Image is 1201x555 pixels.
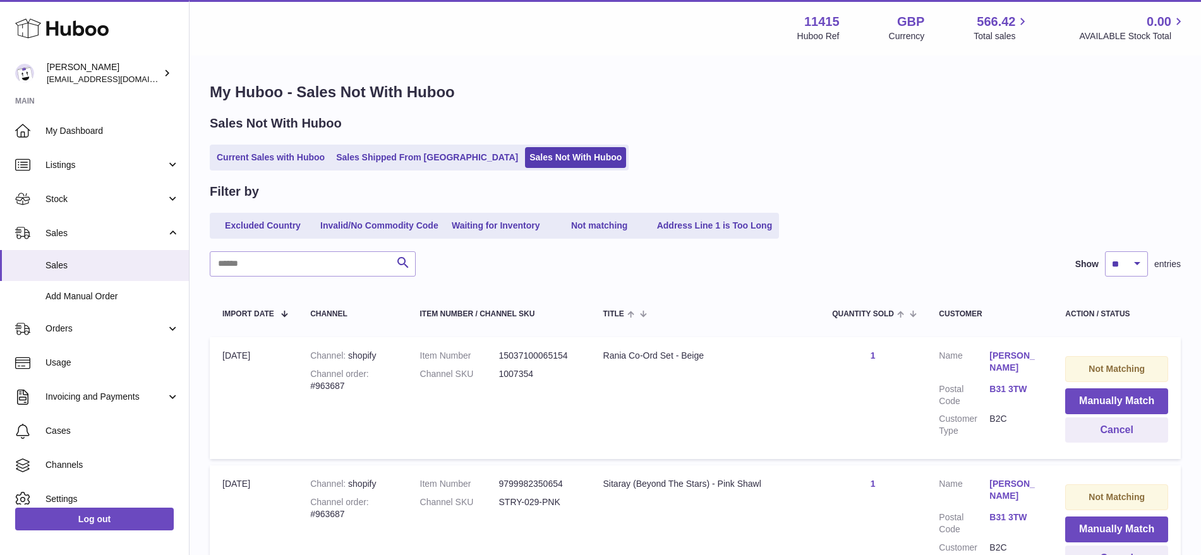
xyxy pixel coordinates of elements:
span: Import date [222,310,274,318]
span: My Dashboard [45,125,179,137]
a: Sales Not With Huboo [525,147,626,168]
strong: Not Matching [1089,492,1145,502]
div: Huboo Ref [797,30,840,42]
span: Settings [45,493,179,505]
strong: Channel order [310,369,369,379]
span: Add Manual Order [45,290,179,302]
span: Quantity Sold [832,310,894,318]
span: Sales [45,227,166,239]
h2: Sales Not With Huboo [210,115,342,132]
div: Customer [939,310,1040,318]
dt: Customer Type [939,413,989,437]
div: Channel [310,310,394,318]
a: Log out [15,508,174,530]
span: Channels [45,459,179,471]
div: shopify [310,478,394,490]
a: Excluded Country [212,215,313,236]
dt: Channel SKU [420,368,499,380]
a: 0.00 AVAILABLE Stock Total [1079,13,1186,42]
div: Currency [889,30,925,42]
dd: 15037100065154 [499,350,578,362]
a: 566.42 Total sales [974,13,1030,42]
h2: Filter by [210,183,259,200]
strong: Not Matching [1089,364,1145,374]
a: B31 3TW [989,383,1040,395]
button: Manually Match [1065,388,1168,414]
a: 1 [871,479,876,489]
div: [PERSON_NAME] [47,61,160,85]
dt: Postal Code [939,383,989,407]
strong: Channel [310,479,348,489]
span: Orders [45,323,166,335]
span: Total sales [974,30,1030,42]
a: 1 [871,350,876,361]
dd: STRY-029-PNK [499,496,578,508]
span: entries [1154,258,1181,270]
dd: 1007354 [499,368,578,380]
strong: Channel [310,350,348,361]
span: Listings [45,159,166,171]
div: shopify [310,350,394,362]
dt: Name [939,478,989,505]
a: [PERSON_NAME] [989,350,1040,374]
dt: Item Number [420,478,499,490]
div: #963687 [310,496,394,520]
span: 0.00 [1147,13,1171,30]
div: Action / Status [1065,310,1168,318]
span: Sales [45,260,179,272]
h1: My Huboo - Sales Not With Huboo [210,82,1181,102]
strong: Channel order [310,497,369,507]
span: [EMAIL_ADDRESS][DOMAIN_NAME] [47,74,186,84]
dt: Postal Code [939,511,989,535]
td: [DATE] [210,337,298,459]
a: Waiting for Inventory [445,215,546,236]
a: Invalid/No Commodity Code [316,215,443,236]
button: Manually Match [1065,516,1168,542]
dd: B2C [989,413,1040,437]
span: Usage [45,357,179,369]
span: 566.42 [977,13,1015,30]
div: Rania Co-Ord Set - Beige [603,350,807,362]
span: Title [603,310,624,318]
dt: Channel SKU [420,496,499,508]
a: Sales Shipped From [GEOGRAPHIC_DATA] [332,147,522,168]
img: care@shopmanto.uk [15,64,34,83]
div: #963687 [310,368,394,392]
a: B31 3TW [989,511,1040,523]
dt: Name [939,350,989,377]
a: [PERSON_NAME] [989,478,1040,502]
span: Invoicing and Payments [45,391,166,403]
div: Sitaray (Beyond The Stars) - Pink Shawl [603,478,807,490]
dd: 9799982350654 [499,478,578,490]
a: Not matching [549,215,650,236]
strong: 11415 [804,13,840,30]
a: Address Line 1 is Too Long [653,215,777,236]
button: Cancel [1065,417,1168,443]
strong: GBP [897,13,924,30]
a: Current Sales with Huboo [212,147,329,168]
label: Show [1075,258,1099,270]
span: AVAILABLE Stock Total [1079,30,1186,42]
dt: Item Number [420,350,499,362]
div: Item Number / Channel SKU [420,310,578,318]
span: Cases [45,425,179,437]
span: Stock [45,193,166,205]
